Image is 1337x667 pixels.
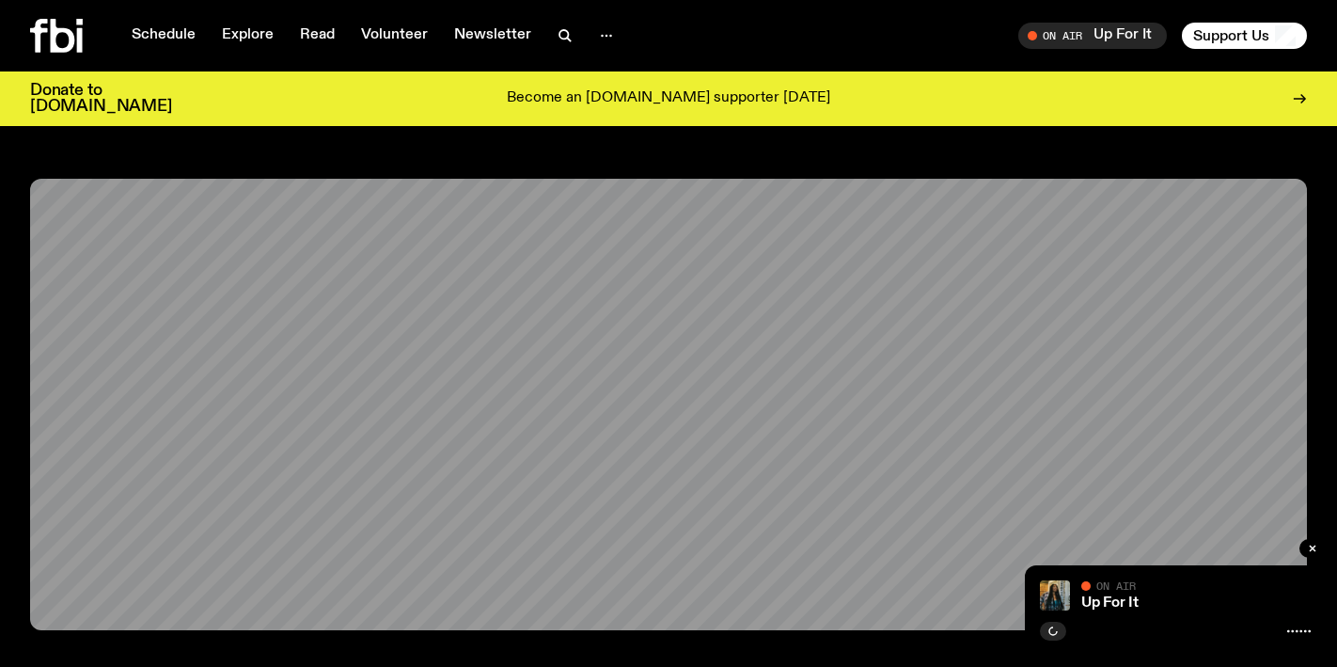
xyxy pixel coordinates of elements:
[507,90,830,107] p: Become an [DOMAIN_NAME] supporter [DATE]
[1182,23,1307,49] button: Support Us
[1096,580,1136,592] span: On Air
[443,23,543,49] a: Newsletter
[350,23,439,49] a: Volunteer
[30,83,172,115] h3: Donate to [DOMAIN_NAME]
[1081,596,1139,611] a: Up For It
[1040,580,1070,611] img: Ify - a Brown Skin girl with black braided twists, looking up to the side with her tongue stickin...
[1018,23,1167,49] button: On AirUp For It
[211,23,285,49] a: Explore
[120,23,207,49] a: Schedule
[1193,27,1269,44] span: Support Us
[289,23,346,49] a: Read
